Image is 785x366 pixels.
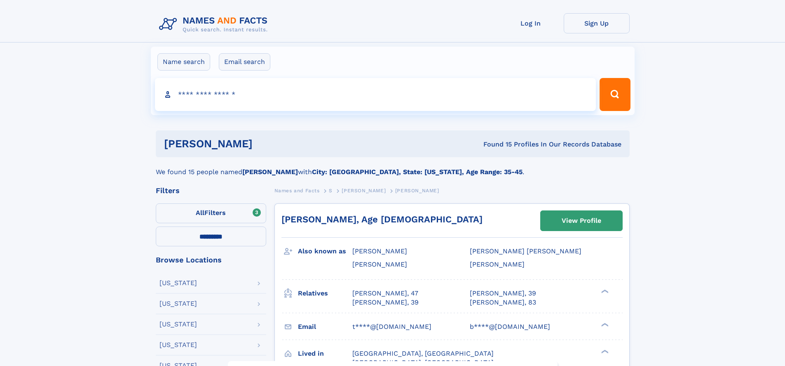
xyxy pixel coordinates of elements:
[298,244,352,258] h3: Also known as
[600,78,630,111] button: Search Button
[541,211,622,231] a: View Profile
[155,78,596,111] input: search input
[498,13,564,33] a: Log In
[395,188,439,194] span: [PERSON_NAME]
[196,209,204,217] span: All
[156,187,266,194] div: Filters
[562,211,601,230] div: View Profile
[156,13,274,35] img: Logo Names and Facts
[368,140,621,149] div: Found 15 Profiles In Our Records Database
[352,289,418,298] a: [PERSON_NAME], 47
[159,280,197,286] div: [US_STATE]
[470,260,525,268] span: [PERSON_NAME]
[352,349,494,357] span: [GEOGRAPHIC_DATA], [GEOGRAPHIC_DATA]
[599,349,609,354] div: ❯
[242,168,298,176] b: [PERSON_NAME]
[470,298,536,307] a: [PERSON_NAME], 83
[164,139,368,149] h1: [PERSON_NAME]
[156,203,266,223] label: Filters
[342,185,386,196] a: [PERSON_NAME]
[352,260,407,268] span: [PERSON_NAME]
[298,320,352,334] h3: Email
[329,185,333,196] a: S
[470,247,581,255] span: [PERSON_NAME] [PERSON_NAME]
[298,286,352,300] h3: Relatives
[219,53,270,71] label: Email search
[156,256,266,264] div: Browse Locations
[329,188,333,194] span: S
[312,168,523,176] b: City: [GEOGRAPHIC_DATA], State: [US_STATE], Age Range: 35-45
[157,53,210,71] label: Name search
[274,185,320,196] a: Names and Facts
[352,247,407,255] span: [PERSON_NAME]
[564,13,630,33] a: Sign Up
[298,347,352,361] h3: Lived in
[281,214,483,224] a: [PERSON_NAME], Age [DEMOGRAPHIC_DATA]
[470,289,536,298] a: [PERSON_NAME], 39
[159,342,197,348] div: [US_STATE]
[156,157,630,177] div: We found 15 people named with .
[342,188,386,194] span: [PERSON_NAME]
[599,288,609,294] div: ❯
[599,322,609,327] div: ❯
[159,300,197,307] div: [US_STATE]
[159,321,197,328] div: [US_STATE]
[352,298,419,307] a: [PERSON_NAME], 39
